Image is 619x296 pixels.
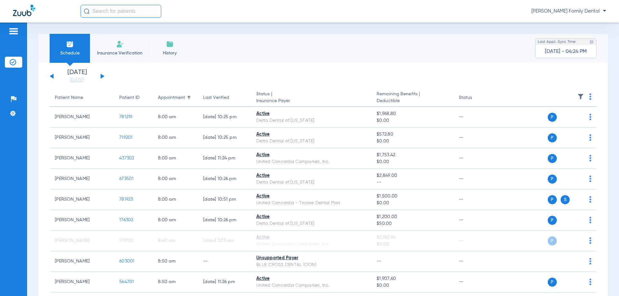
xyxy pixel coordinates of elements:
[251,89,371,107] th: Status |
[589,258,591,264] img: group-dot-blue.svg
[153,272,198,292] td: 8:50 AM
[119,218,133,222] span: 176302
[198,210,251,231] td: [DATE] 10:26 PM
[531,8,606,14] span: [PERSON_NAME] Family Dental
[454,169,497,189] td: --
[587,265,619,296] iframe: Chat Widget
[13,5,35,16] img: Zuub Logo
[377,117,448,124] span: $0.00
[377,234,448,241] span: $2,962.94
[119,177,134,181] span: 673501
[256,255,366,262] div: Unsupported Payer
[454,272,497,292] td: --
[154,50,185,56] span: History
[589,176,591,182] img: group-dot-blue.svg
[256,234,366,241] div: Active
[158,94,193,101] div: Appointment
[153,231,198,251] td: 8:40 AM
[116,40,124,48] img: Manual Insurance Verification
[50,210,114,231] td: [PERSON_NAME]
[538,39,576,45] span: Last Appt. Sync Time:
[454,148,497,169] td: --
[50,169,114,189] td: [PERSON_NAME]
[119,259,135,263] span: 603001
[377,259,381,263] span: --
[153,148,198,169] td: 8:00 AM
[548,278,557,287] span: P
[256,117,366,124] div: Delta Dental of [US_STATE]
[548,154,557,163] span: P
[589,237,591,244] img: group-dot-blue.svg
[589,217,591,223] img: group-dot-blue.svg
[119,94,140,101] div: Patient ID
[256,214,366,220] div: Active
[589,155,591,161] img: group-dot-blue.svg
[198,189,251,210] td: [DATE] 10:51 PM
[153,251,198,272] td: 8:50 AM
[548,195,557,204] span: P
[203,94,229,101] div: Last Verified
[256,262,366,268] div: BLUE CROSS DENTAL (OON)
[256,282,366,289] div: United Concordia Companies, Inc.
[58,77,96,83] a: [DATE]
[256,275,366,282] div: Active
[377,214,448,220] span: $1,200.00
[377,152,448,158] span: $1,753.42
[55,94,83,101] div: Patient Name
[198,128,251,148] td: [DATE] 10:25 PM
[377,158,448,165] span: $0.00
[198,272,251,292] td: [DATE] 11:26 PM
[589,134,591,141] img: group-dot-blue.svg
[50,231,114,251] td: [PERSON_NAME]
[548,133,557,142] span: P
[256,241,366,248] div: United Concordia Companies, Inc.
[8,27,19,35] img: hamburger-icon
[50,272,114,292] td: [PERSON_NAME]
[198,251,251,272] td: --
[548,236,557,245] span: P
[256,179,366,186] div: Delta Dental of [US_STATE]
[454,210,497,231] td: --
[158,94,185,101] div: Appointment
[119,94,148,101] div: Patient ID
[377,241,448,248] span: $0.00
[577,93,584,100] img: filter.svg
[153,128,198,148] td: 8:00 AM
[198,148,251,169] td: [DATE] 11:24 PM
[66,40,74,48] img: Schedule
[84,8,90,14] img: Search Icon
[561,195,570,204] span: S
[55,94,109,101] div: Patient Name
[50,189,114,210] td: [PERSON_NAME]
[256,158,366,165] div: United Concordia Companies, Inc.
[377,131,448,138] span: $572.80
[548,216,557,225] span: P
[119,135,133,140] span: 719201
[589,40,594,44] img: last sync help info
[454,89,497,107] th: Status
[256,131,366,138] div: Active
[256,110,366,117] div: Active
[377,200,448,206] span: $0.00
[589,196,591,203] img: group-dot-blue.svg
[50,148,114,169] td: [PERSON_NAME]
[119,238,133,243] span: 179702
[119,115,133,119] span: 781219
[166,40,174,48] img: History
[377,193,448,200] span: $1,500.00
[377,138,448,145] span: $0.00
[377,220,448,227] span: $50.00
[589,93,591,100] img: group-dot-blue.svg
[454,251,497,272] td: --
[454,128,497,148] td: --
[256,152,366,158] div: Active
[371,89,453,107] th: Remaining Benefits |
[58,69,96,83] li: [DATE]
[256,138,366,145] div: Delta Dental of [US_STATE]
[377,110,448,117] span: $1,968.80
[119,197,133,202] span: 781923
[256,220,366,227] div: Delta Dental of [US_STATE]
[153,169,198,189] td: 8:00 AM
[256,200,366,206] div: United Concordia - Tricare Dental Plan
[95,50,145,56] span: Insurance Verification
